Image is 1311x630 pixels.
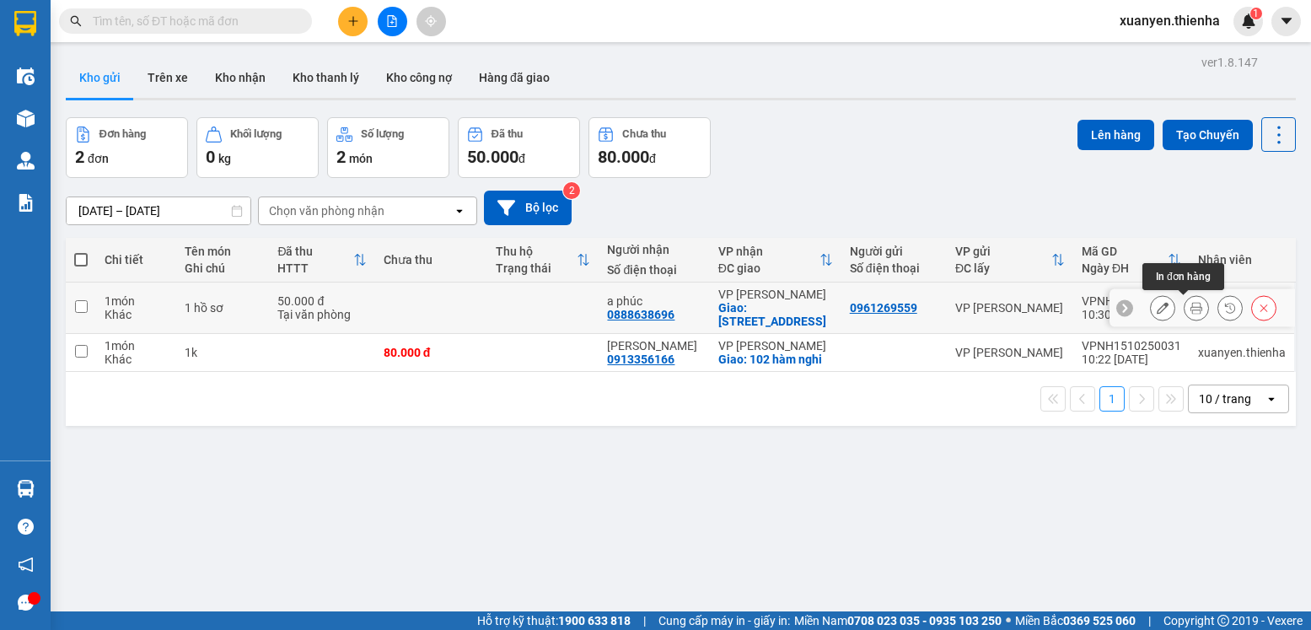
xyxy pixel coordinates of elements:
span: 2 [336,147,346,167]
div: Số lượng [361,128,404,140]
button: Kho gửi [66,57,134,98]
button: Hàng đã giao [465,57,563,98]
th: Toggle SortBy [487,238,599,283]
span: aim [425,15,437,27]
span: | [1148,611,1151,630]
div: VP [PERSON_NAME] [718,339,833,353]
span: 1 [1253,8,1259,19]
div: VP nhận [718,245,819,258]
div: Đơn hàng [99,128,146,140]
button: Tạo Chuyến [1163,120,1253,150]
div: Đã thu [492,128,523,140]
div: 80.000 đ [384,346,479,359]
li: Hotline: 0981127575, 0981347575, 19009067 [158,62,705,83]
div: Đã thu [277,245,352,258]
div: Thu hộ [496,245,578,258]
span: món [349,152,373,165]
span: kg [218,152,231,165]
div: Số điện thoại [850,261,938,275]
div: 0961269559 [850,301,917,315]
div: Khối lượng [230,128,282,140]
span: plus [347,15,359,27]
div: Chi tiết [105,253,168,267]
button: Kho công nợ [373,57,465,98]
div: 1 hồ sơ [185,301,261,315]
th: Toggle SortBy [947,238,1073,283]
button: Số lượng2món [327,117,449,178]
div: Sửa đơn hàng [1150,295,1175,320]
div: 10:30 [DATE] [1082,308,1181,321]
span: xuanyen.thienha [1106,10,1233,31]
div: Khác [105,308,168,321]
input: Tìm tên, số ĐT hoặc mã đơn [93,12,292,30]
div: VPNH1510250031 [1082,339,1181,353]
img: solution-icon [17,194,35,212]
img: warehouse-icon [17,480,35,498]
span: notification [18,557,34,573]
div: Chọn văn phòng nhận [269,202,384,219]
div: In đơn hàng [1142,263,1224,290]
div: Tại văn phòng [277,308,366,321]
button: Kho nhận [201,57,279,98]
img: logo-vxr [14,11,36,36]
span: copyright [1217,615,1229,627]
span: | [643,611,646,630]
img: warehouse-icon [17,152,35,170]
div: VP gửi [955,245,1051,258]
div: 50.000 đ [277,294,366,308]
div: Mã GD [1082,245,1168,258]
div: Người nhận [607,243,701,256]
div: VP [PERSON_NAME] [955,346,1065,359]
div: ĐC giao [718,261,819,275]
span: question-circle [18,519,34,535]
div: Khác [105,353,168,366]
span: search [70,15,82,27]
div: Nhân viên [1198,253,1286,267]
div: 1k [185,346,261,359]
strong: 0369 525 060 [1063,614,1136,627]
button: Đã thu50.000đ [458,117,580,178]
span: caret-down [1279,13,1294,29]
div: Ghi chú [185,261,261,275]
div: ĐC lấy [955,261,1051,275]
sup: 2 [563,182,580,199]
span: file-add [386,15,398,27]
div: 10:22 [DATE] [1082,353,1181,366]
svg: open [453,204,466,218]
strong: 1900 633 818 [558,614,631,627]
button: Lên hàng [1077,120,1154,150]
div: 0888638696 [607,308,674,321]
div: VP [PERSON_NAME] [718,288,833,301]
button: plus [338,7,368,36]
button: 1 [1099,386,1125,412]
div: Chưa thu [384,253,479,267]
div: Tên món [185,245,261,258]
div: VP [PERSON_NAME] [955,301,1065,315]
span: 80.000 [598,147,649,167]
img: warehouse-icon [17,110,35,127]
th: Toggle SortBy [710,238,841,283]
span: Miền Nam [794,611,1002,630]
button: Chưa thu80.000đ [588,117,711,178]
button: Đơn hàng2đơn [66,117,188,178]
img: icon-new-feature [1241,13,1256,29]
div: 1 món [105,294,168,308]
svg: open [1265,392,1278,406]
sup: 1 [1250,8,1262,19]
button: aim [416,7,446,36]
button: Trên xe [134,57,201,98]
th: Toggle SortBy [1073,238,1190,283]
div: a phúc [607,294,701,308]
span: Miền Bắc [1015,611,1136,630]
span: Hỗ trợ kỹ thuật: [477,611,631,630]
div: Trạng thái [496,261,578,275]
div: Ngày ĐH [1082,261,1168,275]
div: Người gửi [850,245,938,258]
li: Số [GEOGRAPHIC_DATA][PERSON_NAME], P. [GEOGRAPHIC_DATA] [158,41,705,62]
button: caret-down [1271,7,1301,36]
span: Cung cấp máy in - giấy in: [658,611,790,630]
span: đơn [88,152,109,165]
span: 2 [75,147,84,167]
div: Chưa thu [622,128,666,140]
button: file-add [378,7,407,36]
